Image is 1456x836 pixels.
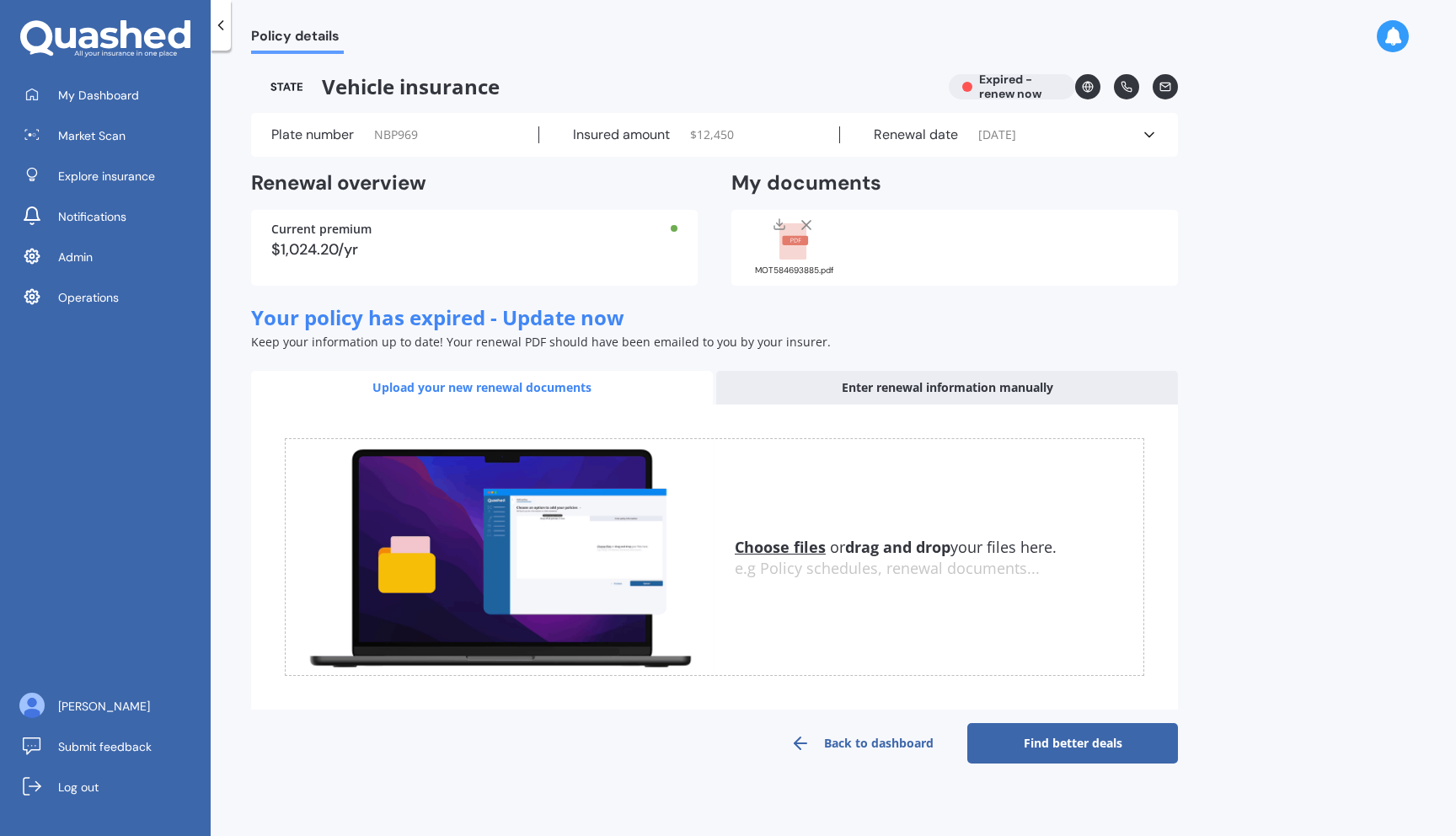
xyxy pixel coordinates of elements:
[58,127,126,144] span: Market Scan
[13,770,211,804] a: Log out
[251,74,322,99] img: State-text-1.webp
[845,537,950,557] b: drag and drop
[752,266,836,275] div: MOT584693885.pdf
[58,738,152,755] span: Submit feedback
[13,240,211,274] a: Admin
[58,168,155,185] span: Explore insurance
[58,779,99,796] span: Log out
[13,730,211,764] a: Submit feedback
[735,537,1057,557] span: or your files here.
[19,693,45,718] img: ALV-UjU6YHOUIM1AGx_4vxbOkaOq-1eqc8a3URkVIJkc_iWYmQ98kTe7fc9QMVOBV43MoXmOPfWPN7JjnmUwLuIGKVePaQgPQ...
[251,170,698,196] h2: Renewal overview
[735,537,826,557] u: Choose files
[735,560,1143,578] div: e.g Policy schedules, renewal documents...
[58,249,93,265] span: Admin
[58,289,119,306] span: Operations
[58,87,139,104] span: My Dashboard
[251,371,713,405] div: Upload your new renewal documents
[58,208,126,225] span: Notifications
[251,74,935,99] span: Vehicle insurance
[286,439,715,676] img: upload.de96410c8ce839c3fdd5.gif
[271,242,677,257] div: $1,024.20/yr
[271,126,354,143] label: Plate number
[58,698,150,715] span: [PERSON_NAME]
[757,723,967,764] a: Back to dashboard
[13,119,211,153] a: Market Scan
[13,281,211,314] a: Operations
[731,170,881,196] h2: My documents
[716,371,1178,405] div: Enter renewal information manually
[13,689,211,723] a: [PERSON_NAME]
[271,223,677,235] div: Current premium
[13,159,211,193] a: Explore insurance
[874,126,958,143] label: Renewal date
[978,126,1016,143] span: [DATE]
[251,303,624,331] span: Your policy has expired - Update now
[13,78,211,112] a: My Dashboard
[251,334,831,350] span: Keep your information up to date! Your renewal PDF should have been emailed to you by your insurer.
[13,200,211,233] a: Notifications
[251,28,344,51] span: Policy details
[374,126,418,143] span: NBP969
[573,126,670,143] label: Insured amount
[690,126,734,143] span: $ 12,450
[967,723,1178,764] a: Find better deals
